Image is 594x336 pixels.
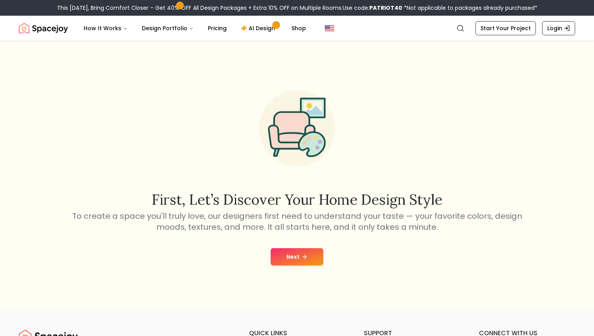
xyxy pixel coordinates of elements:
[542,21,575,35] a: Login
[77,20,134,36] button: How It Works
[325,24,334,33] img: United States
[19,20,68,36] a: Spacejoy
[343,4,402,12] span: Use code:
[71,192,523,207] h2: First, let’s discover your home design style
[57,4,537,12] div: This [DATE], Bring Comfort Closer – Get 40% OFF All Design Packages + Extra 10% OFF on Multiple R...
[285,20,312,36] a: Shop
[271,248,323,265] button: Next
[369,4,402,12] b: PATRIOT40
[235,20,284,36] a: AI Design
[247,78,347,178] img: Start Style Quiz Illustration
[77,20,312,36] nav: Main
[71,211,523,232] p: To create a space you'll truly love, our designers first need to understand your taste — your fav...
[202,20,233,36] a: Pricing
[475,21,536,35] a: Start Your Project
[402,4,537,12] span: *Not applicable to packages already purchased*
[136,20,200,36] button: Design Portfolio
[19,20,68,36] img: Spacejoy Logo
[19,16,575,41] nav: Global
